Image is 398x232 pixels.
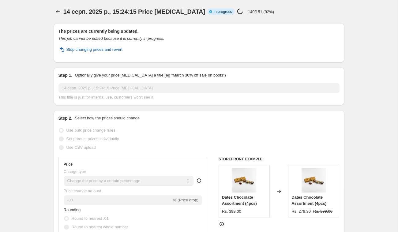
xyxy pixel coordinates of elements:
span: Change type [64,169,86,174]
div: Rs. 399.00 [222,208,241,215]
p: Optionally give your price [MEDICAL_DATA] a title (eg "March 30% off sale on boots") [75,72,226,78]
span: Set product prices individually [66,137,119,141]
span: Use CSV upload [66,145,96,150]
img: DatesChococoated_80x.jpg [232,168,256,193]
span: Dates Chocolate Assortment (4pcs) [222,195,257,206]
h2: The prices are currently being updated. [58,28,340,34]
p: 140/151 (92%) [248,9,274,14]
span: Price change amount [64,189,101,193]
span: Round to nearest whole number [72,225,128,229]
img: DatesChococoated_80x.jpg [302,168,326,193]
span: This title is just for internal use, customers won't see it [58,95,153,99]
p: Select how the prices should change [75,115,140,121]
span: Rounding [64,208,81,212]
h3: Price [64,162,73,167]
h6: STOREFRONT EXAMPLE [219,157,340,162]
input: 30% off holiday sale [58,83,340,93]
div: Rs. 279.30 [291,208,311,215]
span: Stop changing prices and revert [66,47,123,53]
span: In progress [214,9,232,14]
i: This job cannot be edited because it is currently in progress. [58,36,164,41]
strike: Rs. 399.00 [313,208,332,215]
span: % (Price drop) [173,198,198,202]
button: Stop changing prices and revert [55,45,126,54]
span: 14 серп. 2025 р., 15:24:15 Price [MEDICAL_DATA] [63,8,205,15]
h2: Step 1. [58,72,73,78]
button: Price change jobs [54,7,62,16]
span: Use bulk price change rules [66,128,115,133]
input: -15 [64,195,172,205]
span: Round to nearest .01 [72,216,109,221]
span: Dates Chocolate Assortment (4pcs) [291,195,326,206]
h2: Step 2. [58,115,73,121]
div: help [196,178,202,184]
